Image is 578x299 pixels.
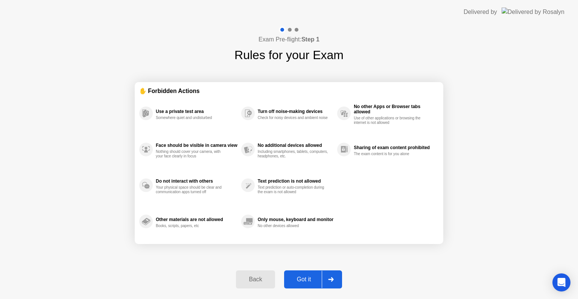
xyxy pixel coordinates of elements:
[156,149,227,159] div: Nothing should cover your camera, with your face clearly in focus
[238,276,272,283] div: Back
[156,185,227,194] div: Your physical space should be clear and communication apps turned off
[286,276,322,283] div: Got it
[156,217,237,222] div: Other materials are not allowed
[156,224,227,228] div: Books, scripts, papers, etc
[234,46,344,64] h1: Rules for your Exam
[354,152,425,156] div: The exam content is for you alone
[354,104,435,114] div: No other Apps or Browser tabs allowed
[258,217,333,222] div: Only mouse, keyboard and monitor
[284,270,342,288] button: Got it
[354,116,425,125] div: Use of other applications or browsing the internet is not allowed
[258,149,329,159] div: Including smartphones, tablets, computers, headphones, etc.
[464,8,497,17] div: Delivered by
[236,270,275,288] button: Back
[156,143,237,148] div: Face should be visible in camera view
[156,178,237,184] div: Do not interact with others
[258,109,333,114] div: Turn off noise-making devices
[258,116,329,120] div: Check for noisy devices and ambient noise
[258,143,333,148] div: No additional devices allowed
[156,116,227,120] div: Somewhere quiet and undisturbed
[502,8,564,16] img: Delivered by Rosalyn
[139,87,439,95] div: ✋ Forbidden Actions
[259,35,319,44] h4: Exam Pre-flight:
[258,185,329,194] div: Text prediction or auto-completion during the exam is not allowed
[258,224,329,228] div: No other devices allowed
[301,36,319,43] b: Step 1
[354,145,435,150] div: Sharing of exam content prohibited
[552,273,570,291] div: Open Intercom Messenger
[258,178,333,184] div: Text prediction is not allowed
[156,109,237,114] div: Use a private test area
